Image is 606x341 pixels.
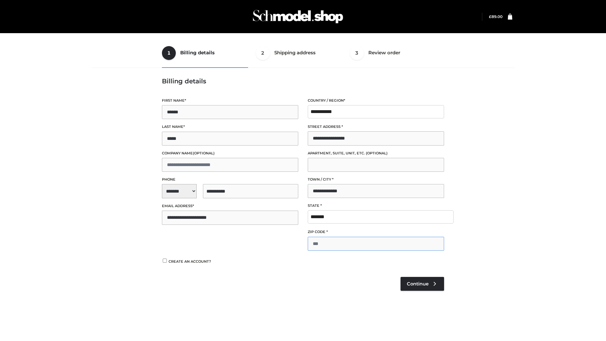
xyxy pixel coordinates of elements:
label: Country / Region [308,98,444,104]
label: Phone [162,176,298,182]
label: Town / City [308,176,444,182]
label: Apartment, suite, unit, etc. [308,150,444,156]
span: (optional) [366,151,388,155]
label: First name [162,98,298,104]
label: State [308,203,444,209]
a: £89.00 [489,14,502,19]
img: Schmodel Admin 964 [251,4,345,29]
span: (optional) [193,151,215,155]
bdi: 89.00 [489,14,502,19]
label: Last name [162,124,298,130]
span: £ [489,14,491,19]
span: Continue [407,281,429,287]
label: Company name [162,150,298,156]
span: Create an account? [169,259,211,264]
input: Create an account? [162,259,168,263]
h3: Billing details [162,77,444,85]
label: Email address [162,203,298,209]
a: Continue [401,277,444,291]
label: ZIP Code [308,229,444,235]
label: Street address [308,124,444,130]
